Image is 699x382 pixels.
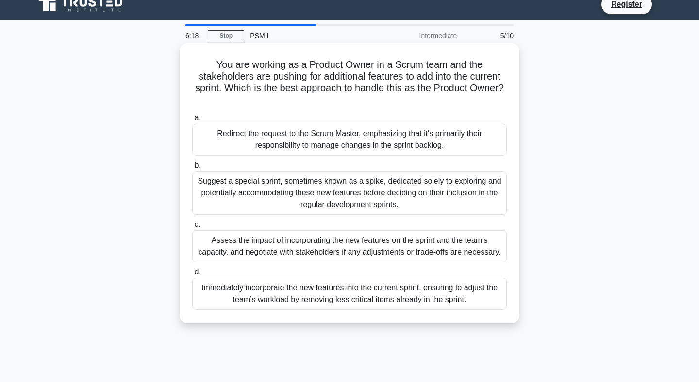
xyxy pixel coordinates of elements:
[194,220,200,228] span: c.
[192,171,507,215] div: Suggest a special sprint, sometimes known as a spike, dedicated solely to exploring and potential...
[244,26,378,46] div: PSM I
[194,161,200,169] span: b.
[191,59,508,106] h5: You are working as a Product Owner in a Scrum team and the stakeholders are pushing for additiona...
[194,268,200,276] span: d.
[378,26,463,46] div: Intermediate
[194,113,200,122] span: a.
[208,30,244,42] a: Stop
[463,26,519,46] div: 5/10
[192,230,507,262] div: Assess the impact of incorporating the new features on the sprint and the team’s capacity, and ne...
[192,124,507,156] div: Redirect the request to the Scrum Master, emphasizing that it's primarily their responsibility to...
[192,278,507,310] div: Immediately incorporate the new features into the current sprint, ensuring to adjust the team’s w...
[180,26,208,46] div: 6:18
